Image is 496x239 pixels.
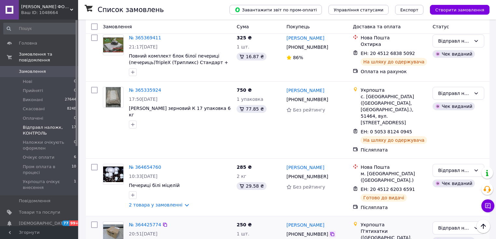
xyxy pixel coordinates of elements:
span: Товари та послуги [19,209,60,215]
span: Укрпошта очікує внесення [23,179,74,191]
span: 17 [72,125,76,136]
span: Замовлення [19,69,46,74]
div: Відправл наложк, КОНТРОЛЬ [438,224,471,232]
span: Головна [19,40,37,46]
span: Завантажити звіт по пром-оплаті [235,7,317,13]
button: Чат з покупцем [481,199,494,212]
div: Відправл наложк, КОНТРОЛЬ [438,90,471,97]
span: 285 ₴ [237,165,252,170]
span: 1 [74,179,76,191]
span: 325 ₴ [237,35,252,40]
span: 17:50[DATE] [129,97,158,102]
input: Пошук [3,23,77,34]
span: Cума [237,24,249,29]
div: Післяплата [361,147,427,153]
a: Створити замовлення [423,7,489,12]
h1: Список замовлень [98,6,164,14]
div: Нова Пошта [361,34,427,41]
a: Фото товару [103,34,124,55]
div: Післяплата [361,204,427,211]
span: 2 кг [237,174,246,179]
div: Відправл наложк, КОНТРОЛЬ [438,37,471,45]
span: Доставка та оплата [353,24,401,29]
div: На шляху до одержувача [361,58,427,66]
span: 20:51[DATE] [129,231,158,236]
a: [PERSON_NAME] [286,222,324,228]
div: 77.85 ₴ [237,105,266,113]
span: 99+ [69,220,80,226]
div: Ваш ID: 1048664 [21,10,78,16]
div: Чек виданий [433,50,475,58]
div: Чек виданий [433,102,475,110]
span: 0 [74,88,76,94]
span: 0 [74,139,76,151]
a: 2 товара у замовленні [129,202,183,207]
div: м. [GEOGRAPHIC_DATA] ([GEOGRAPHIC_DATA].) [361,170,427,183]
span: 6 [74,154,76,160]
div: Укрпошта [361,221,427,228]
a: Фото товару [103,87,124,108]
img: Фото товару [106,87,121,107]
span: 1 шт. [237,231,249,236]
span: Без рейтингу [293,107,325,113]
div: [PHONE_NUMBER] [285,43,329,52]
div: Охтирка [361,41,427,47]
button: Завантажити звіт по пром-оплаті [229,5,322,15]
span: ЕН: 20 4512 6838 5092 [361,51,415,56]
a: [PERSON_NAME] [286,87,324,94]
div: [PHONE_NUMBER] [285,95,329,104]
span: Наложки очікують оформлен [23,139,74,151]
div: с. [GEOGRAPHIC_DATA] ([GEOGRAPHIC_DATA], [GEOGRAPHIC_DATA].), 51464, вул. [STREET_ADDRESS] [361,93,427,126]
span: Оплачені [23,115,43,121]
div: 29.58 ₴ [237,182,266,190]
span: 0 [74,79,76,85]
span: 10:33[DATE] [129,174,158,179]
div: Готово до видачі [361,194,407,202]
span: Пром оплата в процесі [23,164,72,176]
span: Експорт [400,7,419,12]
span: Нові [23,79,32,85]
span: Виконані [23,97,43,103]
span: Прийняті [23,88,43,94]
span: Статус [433,24,449,29]
a: [PERSON_NAME] зерновий К 17 упаковка 6 кг [129,106,231,117]
span: Управління статусами [334,7,383,12]
div: Укрпошта [361,87,427,93]
span: Створити замовлення [435,7,484,12]
span: Відправл наложк, КОНТРОЛЬ [23,125,72,136]
span: Дари Природи ФОП Жуковський Т.А. [21,4,70,10]
span: 77 [62,220,69,226]
div: [PHONE_NUMBER] [285,230,329,239]
img: Фото товару [103,37,123,53]
span: 0 [74,115,76,121]
a: № 364654760 [129,165,161,170]
a: № 365335924 [129,87,161,93]
span: 1 упаковка [237,97,263,102]
a: Фото товару [103,164,124,185]
span: Замовлення [103,24,132,29]
span: Очікує оплати [23,154,54,160]
a: [PERSON_NAME] [286,164,324,171]
span: 27644 [65,97,76,103]
a: Повний комплект блок білої печериці (печериць)TripleX (Трипликс) Стандарт + покривний грунт [129,53,228,72]
span: Покупець [286,24,310,29]
a: № 364425774 [129,222,161,227]
span: 1 шт. [237,44,249,49]
div: Оплата на рахунок [361,68,427,75]
span: [DEMOGRAPHIC_DATA] [19,220,67,226]
a: Печериці білі міцелій [129,183,180,188]
div: [PHONE_NUMBER] [285,172,329,181]
span: Скасовані [23,106,45,112]
span: 86% [293,55,303,60]
button: Управління статусами [328,5,389,15]
span: Замовлення та повідомлення [19,51,78,63]
span: 750 ₴ [237,87,252,93]
a: № 365369411 [129,35,161,40]
span: ЕН: 0 5053 8124 0945 [361,129,412,134]
span: 21:17[DATE] [129,44,158,49]
button: Створити замовлення [430,5,489,15]
div: Чек виданий [433,179,475,187]
img: Фото товару [103,166,123,182]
